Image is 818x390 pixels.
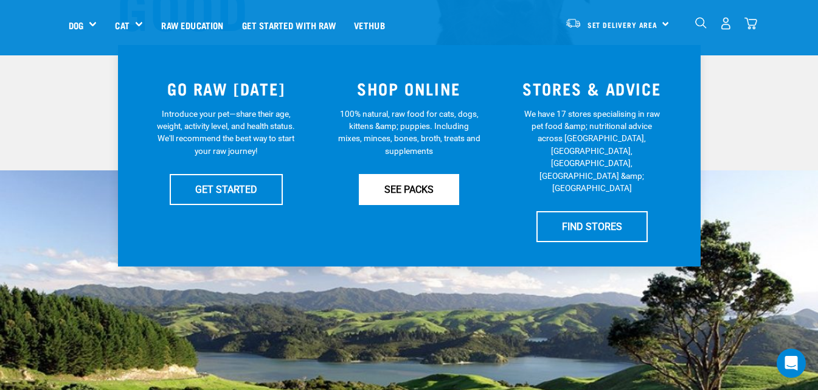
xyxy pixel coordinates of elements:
[345,1,394,49] a: Vethub
[744,17,757,30] img: home-icon@2x.png
[359,174,459,204] a: SEE PACKS
[154,108,297,158] p: Introduce your pet—share their age, weight, activity level, and health status. We'll recommend th...
[115,18,129,32] a: Cat
[719,17,732,30] img: user.png
[521,108,664,195] p: We have 17 stores specialising in raw pet food &amp; nutritional advice across [GEOGRAPHIC_DATA],...
[508,79,676,98] h3: STORES & ADVICE
[565,18,581,29] img: van-moving.png
[777,349,806,378] div: Open Intercom Messenger
[536,211,648,242] a: FIND STORES
[695,17,707,29] img: home-icon-1@2x.png
[152,1,232,49] a: Raw Education
[338,108,480,158] p: 100% natural, raw food for cats, dogs, kittens &amp; puppies. Including mixes, minces, bones, bro...
[233,1,345,49] a: Get started with Raw
[325,79,493,98] h3: SHOP ONLINE
[69,18,83,32] a: Dog
[170,174,283,204] a: GET STARTED
[142,79,311,98] h3: GO RAW [DATE]
[588,23,658,27] span: Set Delivery Area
